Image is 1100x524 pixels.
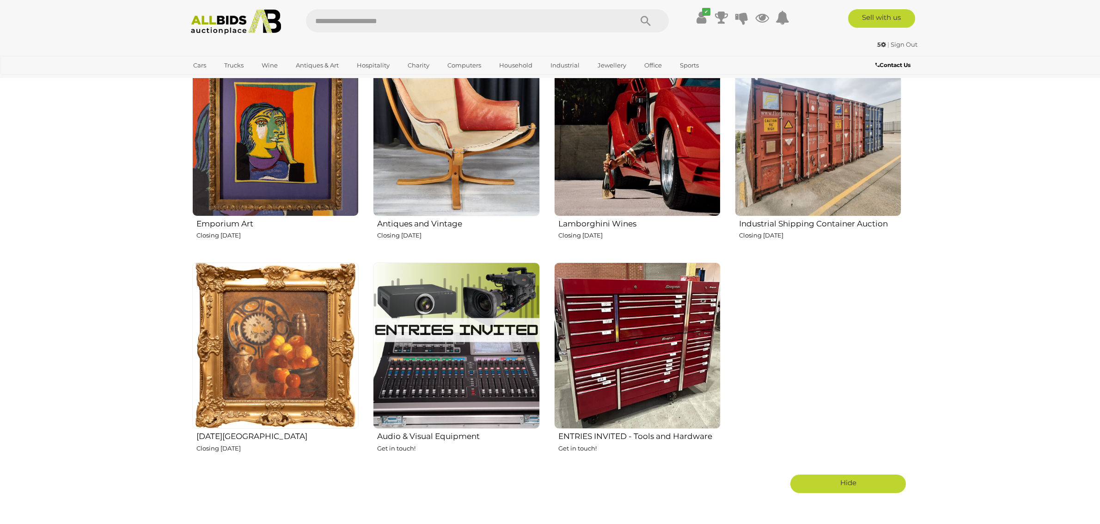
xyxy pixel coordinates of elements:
a: Cars [187,58,212,73]
a: Wine [256,58,284,73]
a: 5 [877,41,887,48]
h2: ENTRIES INVITED - Tools and Hardware [558,430,721,441]
img: Lamborghini Wines [554,49,721,216]
a: Trucks [218,58,250,73]
a: Emporium Art Closing [DATE] [192,49,359,255]
img: Antiques and Vintage [373,49,539,216]
a: Sign Out [891,41,917,48]
a: Hide [790,475,906,493]
img: Allbids.com.au [186,9,286,35]
a: Household [493,58,538,73]
a: Lamborghini Wines Closing [DATE] [554,49,721,255]
b: Contact Us [875,61,911,68]
p: Closing [DATE] [196,443,359,454]
a: Industrial [544,58,586,73]
p: Closing [DATE] [739,230,901,241]
a: [GEOGRAPHIC_DATA] [187,73,265,88]
h2: Audio & Visual Equipment [377,430,539,441]
a: Charity [402,58,435,73]
h2: Lamborghini Wines [558,217,721,228]
a: ✔ [694,9,708,26]
i: ✔ [702,8,710,16]
a: Industrial Shipping Container Auction Closing [DATE] [734,49,901,255]
a: Sports [674,58,705,73]
a: Hospitality [351,58,396,73]
h2: Antiques and Vintage [377,217,539,228]
p: Get in touch! [377,443,539,454]
img: Audio & Visual Equipment [373,262,539,429]
a: Jewellery [592,58,632,73]
a: Antiques & Art [290,58,345,73]
button: Search [623,9,669,32]
p: Closing [DATE] [558,230,721,241]
a: Audio & Visual Equipment Get in touch! [373,262,539,468]
h2: Industrial Shipping Container Auction [739,217,901,228]
a: Sell with us [848,9,915,28]
a: [DATE][GEOGRAPHIC_DATA] Closing [DATE] [192,262,359,468]
img: Industrial Shipping Container Auction [735,49,901,216]
a: ENTRIES INVITED - Tools and Hardware Get in touch! [554,262,721,468]
p: Get in touch! [558,443,721,454]
img: Red Hill Estate [192,262,359,429]
p: Closing [DATE] [196,230,359,241]
strong: 5 [877,41,886,48]
a: Office [638,58,668,73]
a: Antiques and Vintage Closing [DATE] [373,49,539,255]
img: ENTRIES INVITED - Tools and Hardware [554,262,721,429]
h2: [DATE][GEOGRAPHIC_DATA] [196,430,359,441]
h2: Emporium Art [196,217,359,228]
a: Contact Us [875,60,913,70]
span: | [887,41,889,48]
img: Emporium Art [192,49,359,216]
p: Closing [DATE] [377,230,539,241]
a: Computers [441,58,487,73]
span: Hide [840,478,856,487]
